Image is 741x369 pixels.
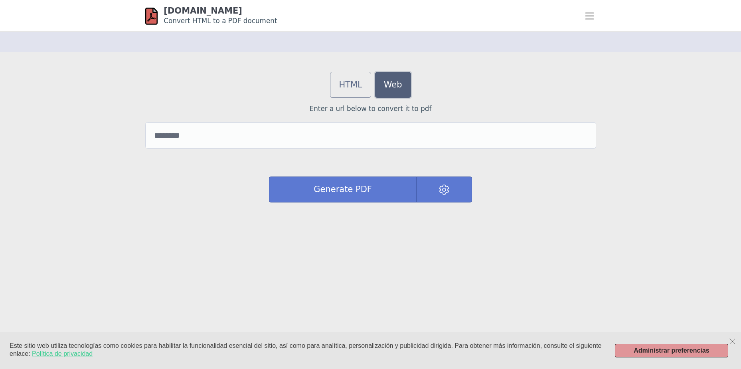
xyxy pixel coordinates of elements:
[164,6,242,16] a: [DOMAIN_NAME]
[615,344,728,357] button: Administrar preferencias
[145,7,158,25] img: html-pdf.net
[164,17,277,25] small: Convert HTML to a PDF document
[32,350,93,358] a: Política de privacidad
[145,104,596,114] p: Enter a url below to convert it to pdf
[10,342,602,357] span: Este sitio web utiliza tecnologías como cookies para habilitar la funcionalidad esencial del siti...
[375,72,411,98] a: Web
[330,72,371,98] a: HTML
[269,177,417,202] button: Generate PDF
